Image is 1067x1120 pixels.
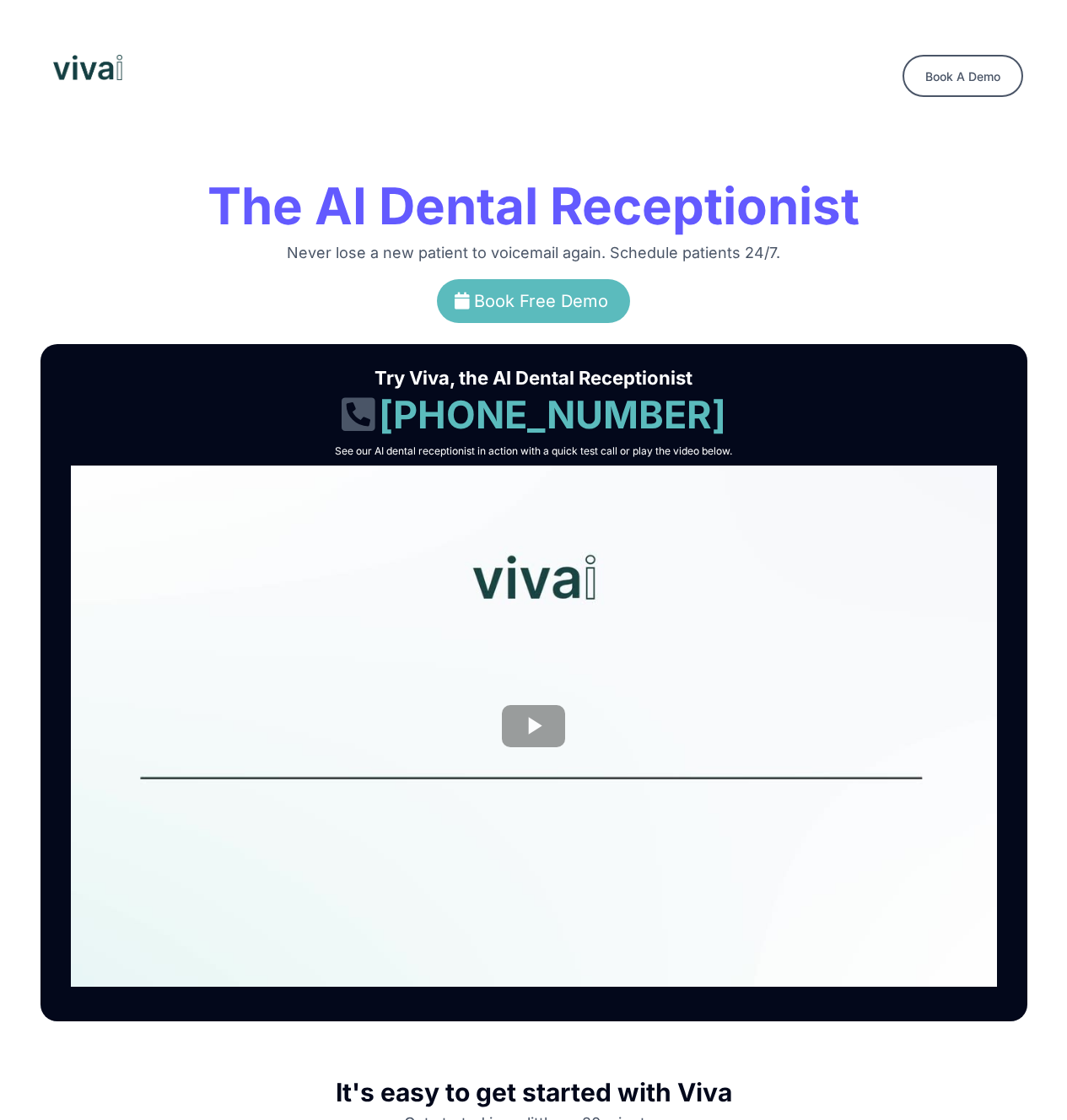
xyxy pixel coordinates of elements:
h1: Try Viva, the AI Dental Receptionist [62,366,1005,390]
h2: See our AI dental receptionist in action with a quick test call or play the video below. [62,444,1005,458]
span: Book Free Demo [474,291,608,311]
span: Book A Demo [925,69,1000,83]
h1: The AI Dental Receptionist [45,173,1023,239]
h1: It's easy to get started with Viva [45,1076,1023,1109]
a: Book Free Demo [437,279,630,323]
a: Book A Demo [903,55,1023,97]
h1: [PHONE_NUMBER] [62,390,1005,440]
h2: Never lose a new patient to voicemail again. Schedule patients 24/7. [45,243,1023,262]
